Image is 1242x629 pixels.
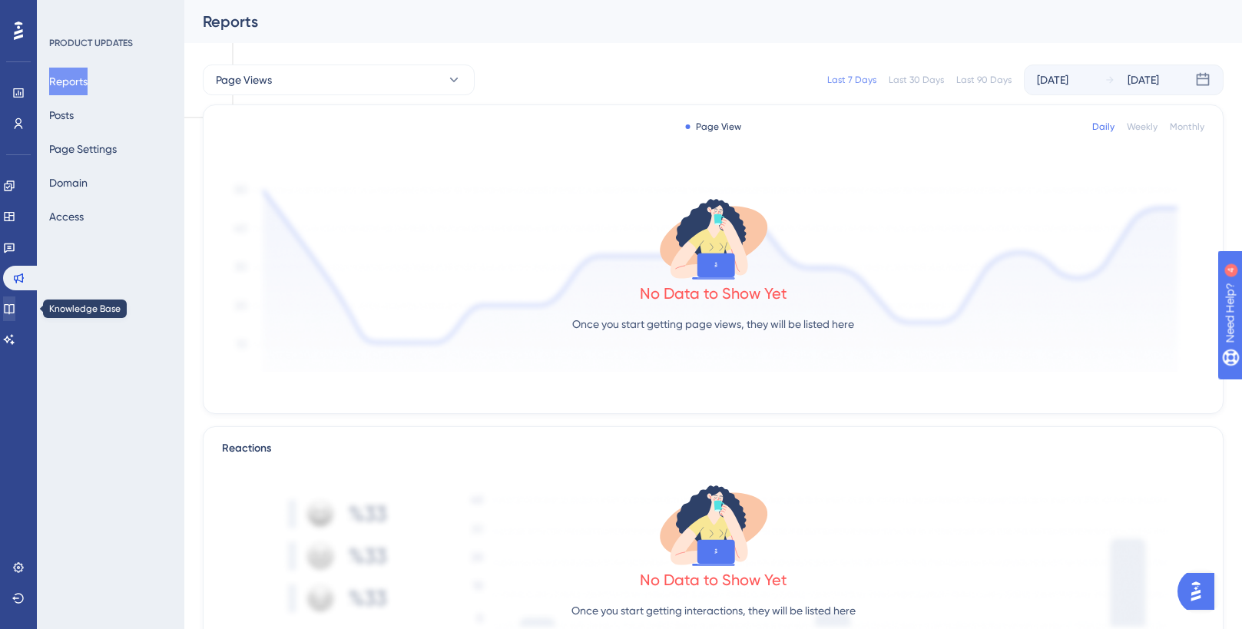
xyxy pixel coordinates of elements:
[216,71,272,89] span: Page Views
[685,121,741,133] div: Page View
[222,439,1204,458] div: Reactions
[203,11,1185,32] div: Reports
[1127,121,1158,133] div: Weekly
[1170,121,1204,133] div: Monthly
[203,65,475,95] button: Page Views
[49,101,74,129] button: Posts
[571,601,856,620] p: Once you start getting interactions, they will be listed here
[49,169,88,197] button: Domain
[956,74,1012,86] div: Last 90 Days
[572,315,854,333] p: Once you start getting page views, they will be listed here
[107,8,111,20] div: 4
[1177,568,1224,614] iframe: UserGuiding AI Assistant Launcher
[49,37,133,49] div: PRODUCT UPDATES
[1128,71,1159,89] div: [DATE]
[889,74,944,86] div: Last 30 Days
[1092,121,1114,133] div: Daily
[640,283,787,304] div: No Data to Show Yet
[36,4,96,22] span: Need Help?
[827,74,876,86] div: Last 7 Days
[49,203,84,230] button: Access
[49,135,117,163] button: Page Settings
[640,569,787,591] div: No Data to Show Yet
[1037,71,1068,89] div: [DATE]
[49,68,88,95] button: Reports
